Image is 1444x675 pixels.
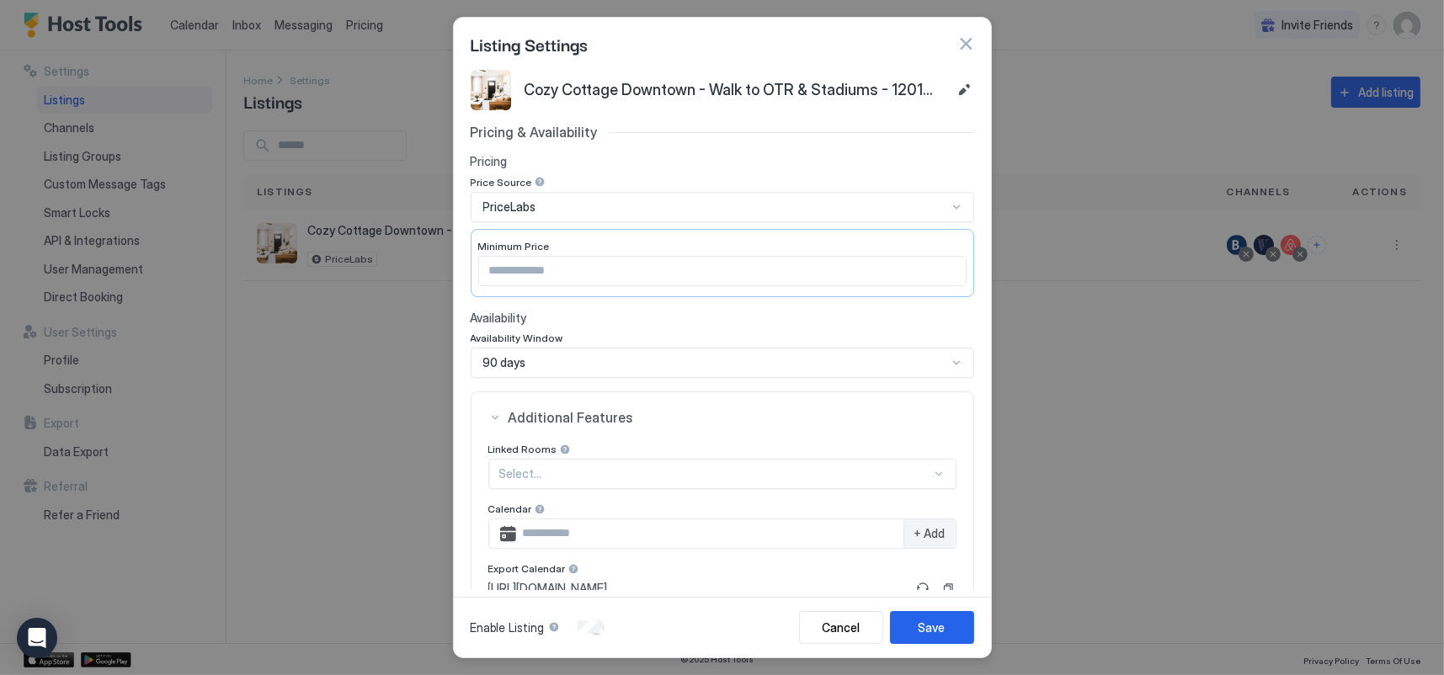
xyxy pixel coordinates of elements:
[954,80,974,100] button: Edit
[822,619,860,636] div: Cancel
[913,578,933,598] button: Refresh
[471,332,563,344] span: Availability Window
[472,392,973,443] button: Additional Features
[525,77,942,104] span: Cozy Cottage Downtown - Walk to OTR & Stadiums - 1201482701
[471,311,974,326] span: Availability
[472,443,973,615] section: Additional Features
[488,562,566,575] span: Export Calendar
[940,580,956,597] button: Copy
[483,199,536,215] span: PriceLabs
[479,257,966,285] input: Input Field
[471,31,589,56] span: Listing Settings
[17,618,57,658] div: Open Intercom Messenger
[516,519,903,548] input: Input Field
[890,611,974,644] button: Save
[488,581,608,596] span: [URL][DOMAIN_NAME]
[488,502,532,515] span: Calendar
[488,581,906,596] a: [URL][DOMAIN_NAME]
[488,443,557,455] span: Linked Rooms
[471,70,511,110] div: listing image
[478,240,550,252] span: Minimum Price
[471,124,598,141] span: Pricing & Availability
[483,355,526,370] span: 90 days
[471,620,545,635] span: Enable Listing
[509,409,956,426] span: Additional Features
[799,611,883,644] button: Cancel
[471,154,974,169] span: Pricing
[471,176,532,189] span: Price Source
[914,526,946,541] span: + Add
[919,619,946,636] div: Save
